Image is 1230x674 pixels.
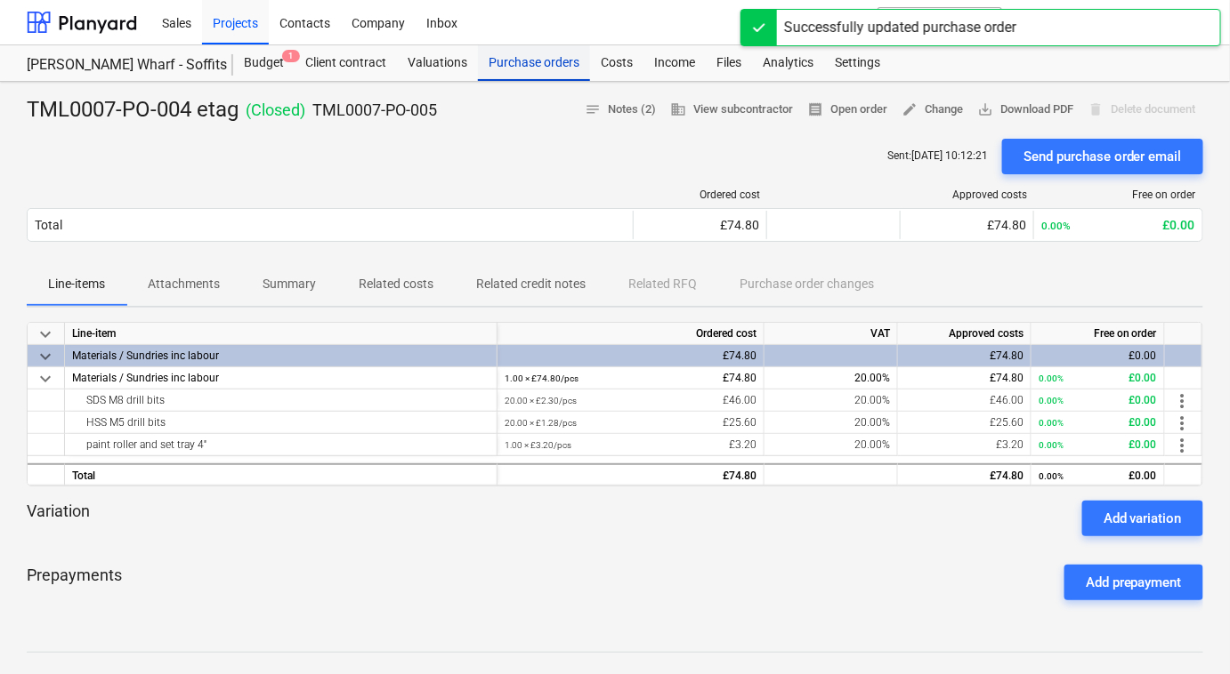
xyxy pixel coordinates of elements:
span: View subcontractor [670,100,793,120]
small: 1.00 × £74.80 / pcs [505,373,579,383]
div: Send purchase order email [1024,145,1182,168]
div: £74.80 [905,345,1024,367]
div: £74.80 [908,218,1026,232]
small: 0.00% [1041,220,1071,232]
div: £25.60 [905,412,1024,434]
small: 1.00 × £3.20 / pcs [505,440,571,450]
div: £74.80 [905,367,1024,389]
div: £0.00 [1039,434,1157,456]
span: more_vert [1172,435,1194,456]
div: Materials / Sundries inc labour [72,345,490,366]
div: [PERSON_NAME] Wharf - Soffits [27,56,212,75]
a: Client contract [295,45,397,81]
p: Variation [27,501,90,536]
div: £0.00 [1039,345,1157,367]
span: more_vert [1172,413,1194,434]
span: Open order [807,100,887,120]
p: Line-items [48,275,105,293]
div: £25.60 [505,412,757,434]
div: £74.80 [505,345,757,367]
span: keyboard_arrow_down [35,346,56,367]
div: Line-item [65,323,498,345]
span: keyboard_arrow_down [35,368,56,389]
button: Add prepayment [1064,565,1203,600]
div: paint roller and set tray 4'' [72,434,490,455]
div: Approved costs [898,323,1032,345]
span: Notes (2) [585,100,656,120]
div: 20.00% [765,389,898,412]
div: Approved costs [908,189,1027,201]
a: Budget1 [233,45,295,81]
div: £74.80 [505,367,757,389]
div: £74.80 [641,218,759,232]
div: Total [65,463,498,485]
div: TML0007-PO-004 etag [27,96,437,124]
div: £74.80 [905,465,1024,487]
span: notes [585,101,601,117]
div: £46.00 [905,389,1024,412]
span: receipt [807,101,823,117]
p: Related credit notes [476,275,586,293]
div: £0.00 [1039,389,1157,412]
div: £0.00 [1041,218,1195,232]
a: Analytics [752,45,824,81]
button: View subcontractor [663,96,800,124]
div: £3.20 [905,434,1024,456]
div: £0.00 [1039,465,1157,487]
button: Download PDF [970,96,1080,124]
a: Settings [824,45,891,81]
div: 20.00% [765,434,898,456]
span: 1 [282,50,300,62]
span: more_vert [1172,390,1194,412]
p: Prepayments [27,565,122,600]
div: Ordered cost [498,323,765,345]
div: 20.00% [765,412,898,434]
a: Income [643,45,706,81]
p: Related costs [359,275,433,293]
div: 20.00% [765,367,898,389]
a: Costs [590,45,643,81]
button: Add variation [1082,501,1203,536]
div: £46.00 [505,389,757,412]
div: £0.00 [1039,412,1157,434]
div: Add prepayment [1086,571,1182,594]
small: 20.00 × £1.28 / pcs [505,418,577,428]
small: 0.00% [1039,471,1064,481]
p: Summary [263,275,316,293]
button: Notes (2) [578,96,663,124]
span: business [670,101,686,117]
button: Change [894,96,970,124]
iframe: Chat Widget [1141,589,1230,674]
small: 0.00% [1039,418,1064,428]
span: edit [902,101,918,117]
p: Sent : [DATE] 10:12:21 [887,148,988,164]
div: Free on order [1032,323,1165,345]
a: Purchase orders [478,45,590,81]
span: Materials / Sundries inc labour [72,372,219,384]
p: ( Closed ) [246,100,305,121]
p: TML0007-PO-005 [312,100,437,121]
span: Change [902,100,963,120]
small: 20.00 × £2.30 / pcs [505,396,577,405]
span: Download PDF [977,100,1073,120]
div: Successfully updated purchase order [784,17,1016,38]
a: Valuations [397,45,478,81]
div: Total [35,218,62,232]
div: £74.80 [505,465,757,487]
a: Files [706,45,752,81]
div: HSS M5 drill bits [72,412,490,433]
div: Budget [233,45,295,81]
small: 0.00% [1039,396,1064,405]
div: Ordered cost [641,189,760,201]
div: Free on order [1041,189,1196,201]
small: 0.00% [1039,373,1064,383]
button: Send purchase order email [1002,139,1203,174]
div: SDS M8 drill bits [72,389,490,411]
